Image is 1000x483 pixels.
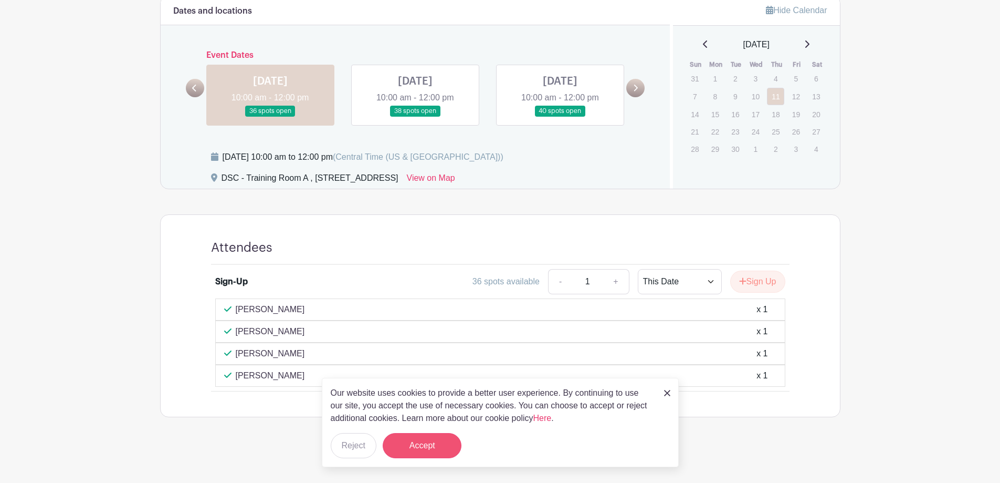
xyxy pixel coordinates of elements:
[756,369,767,382] div: x 1
[747,124,764,140] p: 24
[767,70,784,87] p: 4
[727,124,744,140] p: 23
[707,124,724,140] p: 22
[236,303,305,316] p: [PERSON_NAME]
[787,106,805,122] p: 19
[766,6,827,15] a: Hide Calendar
[686,70,703,87] p: 31
[407,172,455,189] a: View on Map
[533,414,552,423] a: Here
[686,124,703,140] p: 21
[787,70,805,87] p: 5
[707,106,724,122] p: 15
[727,141,744,157] p: 30
[807,59,827,70] th: Sat
[707,70,724,87] p: 1
[807,106,825,122] p: 20
[236,347,305,360] p: [PERSON_NAME]
[331,433,376,458] button: Reject
[686,106,703,122] p: 14
[173,6,252,16] h6: Dates and locations
[727,88,744,105] p: 9
[767,141,784,157] p: 2
[756,325,767,338] div: x 1
[472,275,540,288] div: 36 spots available
[222,172,398,189] div: DSC - Training Room A , [STREET_ADDRESS]
[331,387,653,425] p: Our website uses cookies to provide a better user experience. By continuing to use our site, you ...
[204,50,627,60] h6: Event Dates
[767,88,784,105] a: 11
[756,347,767,360] div: x 1
[686,88,703,105] p: 7
[664,390,670,396] img: close_button-5f87c8562297e5c2d7936805f587ecaba9071eb48480494691a3f1689db116b3.svg
[807,88,825,105] p: 13
[747,70,764,87] p: 3
[807,141,825,157] p: 4
[787,124,805,140] p: 26
[787,59,807,70] th: Fri
[686,59,706,70] th: Sun
[726,59,746,70] th: Tue
[766,59,787,70] th: Thu
[686,141,703,157] p: 28
[767,124,784,140] p: 25
[787,141,805,157] p: 3
[746,59,767,70] th: Wed
[603,269,629,294] a: +
[727,106,744,122] p: 16
[706,59,727,70] th: Mon
[236,369,305,382] p: [PERSON_NAME]
[756,303,767,316] div: x 1
[747,88,764,105] p: 10
[747,141,764,157] p: 1
[707,88,724,105] p: 8
[807,124,825,140] p: 27
[807,70,825,87] p: 6
[223,151,503,163] div: [DATE] 10:00 am to 12:00 pm
[383,433,461,458] button: Accept
[548,269,572,294] a: -
[211,240,272,255] h4: Attendees
[236,325,305,338] p: [PERSON_NAME]
[333,152,503,161] span: (Central Time (US & [GEOGRAPHIC_DATA]))
[743,38,770,51] span: [DATE]
[730,271,785,293] button: Sign Up
[767,106,784,122] p: 18
[747,106,764,122] p: 17
[727,70,744,87] p: 2
[787,88,805,105] p: 12
[707,141,724,157] p: 29
[215,275,248,288] div: Sign-Up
